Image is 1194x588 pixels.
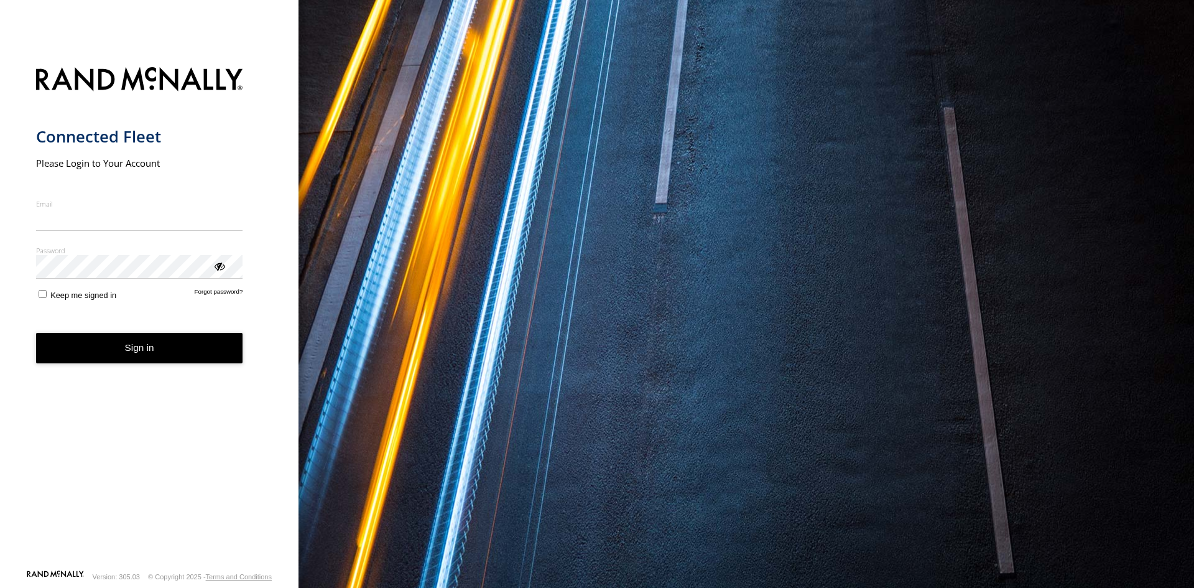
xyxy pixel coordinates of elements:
a: Terms and Conditions [206,573,272,581]
div: Version: 305.03 [93,573,140,581]
label: Password [36,246,243,255]
h2: Please Login to Your Account [36,157,243,169]
input: Keep me signed in [39,290,47,298]
button: Sign in [36,333,243,363]
div: ViewPassword [213,259,225,272]
h1: Connected Fleet [36,126,243,147]
a: Forgot password? [195,288,243,300]
div: © Copyright 2025 - [148,573,272,581]
label: Email [36,199,243,208]
a: Visit our Website [27,571,84,583]
img: Rand McNally [36,65,243,96]
span: Keep me signed in [50,291,116,300]
form: main [36,60,263,569]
